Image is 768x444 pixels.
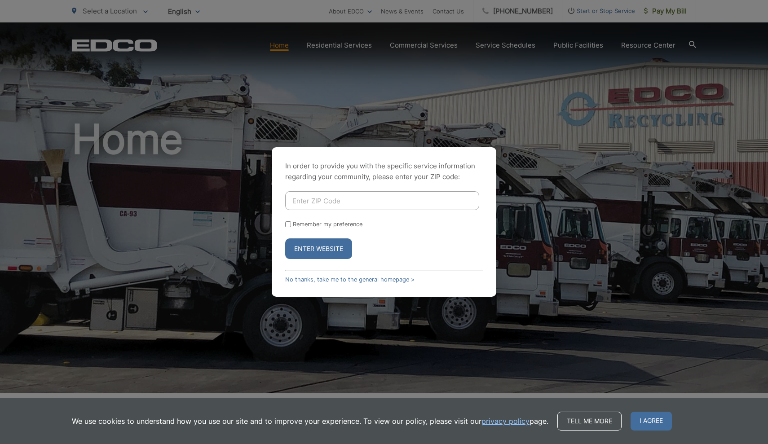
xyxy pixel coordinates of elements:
[481,416,530,426] a: privacy policy
[285,191,479,210] input: Enter ZIP Code
[72,416,548,426] p: We use cookies to understand how you use our site and to improve your experience. To view our pol...
[285,238,352,259] button: Enter Website
[285,276,415,283] a: No thanks, take me to the general homepage >
[293,221,362,228] label: Remember my preference
[285,161,483,182] p: In order to provide you with the specific service information regarding your community, please en...
[631,412,672,431] span: I agree
[557,412,622,431] a: Tell me more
